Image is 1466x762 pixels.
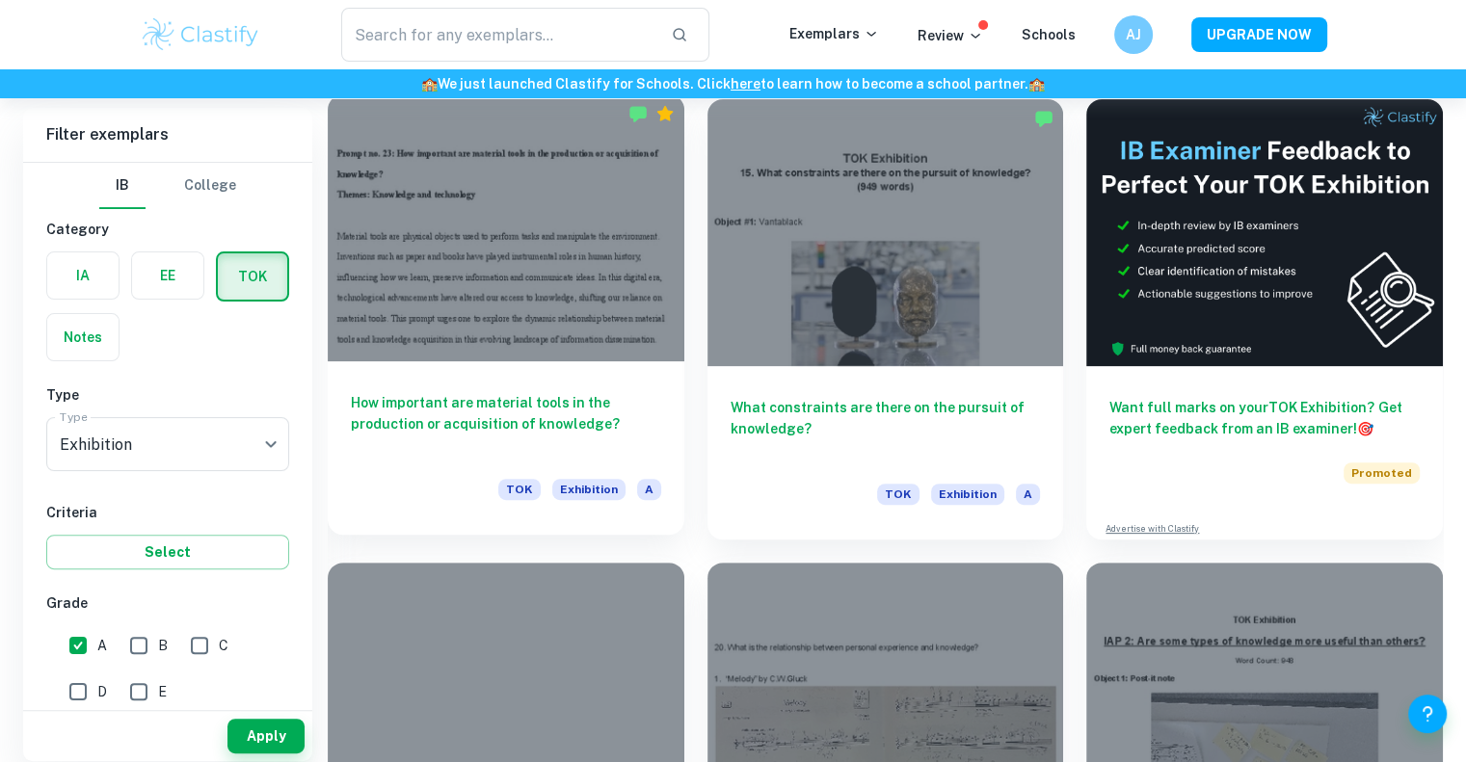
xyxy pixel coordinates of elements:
[341,8,656,62] input: Search for any exemplars...
[877,484,920,505] span: TOK
[1408,695,1447,733] button: Help and Feedback
[351,392,661,456] h6: How important are material tools in the production or acquisition of knowledge?
[158,681,167,702] span: E
[46,219,289,240] h6: Category
[1086,99,1443,366] img: Thumbnail
[47,252,119,299] button: IA
[498,479,541,500] span: TOK
[1086,99,1443,539] a: Want full marks on yourTOK Exhibition? Get expert feedback from an IB examiner!PromotedAdvertise ...
[421,76,438,92] span: 🏫
[218,253,287,300] button: TOK
[99,163,146,209] button: IB
[4,73,1462,94] h6: We just launched Clastify for Schools. Click to learn how to become a school partner.
[140,15,262,54] img: Clastify logo
[1122,24,1144,45] h6: AJ
[1034,109,1053,128] img: Marked
[23,108,312,162] h6: Filter exemplars
[918,25,983,46] p: Review
[328,99,684,539] a: How important are material tools in the production or acquisition of knowledge?TOKExhibitionA
[1028,76,1045,92] span: 🏫
[60,408,88,425] label: Type
[1022,27,1076,42] a: Schools
[1016,484,1040,505] span: A
[552,479,626,500] span: Exhibition
[97,681,107,702] span: D
[219,635,228,656] span: C
[628,104,648,123] img: Marked
[1191,17,1327,52] button: UPGRADE NOW
[46,417,289,471] div: Exhibition
[707,99,1064,539] a: What constraints are there on the pursuit of knowledge?TOKExhibitionA
[158,635,168,656] span: B
[1106,522,1199,536] a: Advertise with Clastify
[46,502,289,523] h6: Criteria
[46,535,289,569] button: Select
[655,104,675,123] div: Premium
[731,397,1041,460] h6: What constraints are there on the pursuit of knowledge?
[1357,421,1373,436] span: 🎯
[132,252,203,299] button: EE
[184,163,236,209] button: College
[931,484,1004,505] span: Exhibition
[46,384,289,406] h6: Type
[1114,15,1153,54] button: AJ
[1109,397,1420,439] h6: Want full marks on your TOK Exhibition ? Get expert feedback from an IB examiner!
[227,719,305,753] button: Apply
[99,163,236,209] div: Filter type choice
[97,635,107,656] span: A
[46,592,289,614] h6: Grade
[1344,462,1420,484] span: Promoted
[731,76,760,92] a: here
[637,479,661,500] span: A
[47,314,119,360] button: Notes
[789,23,879,44] p: Exemplars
